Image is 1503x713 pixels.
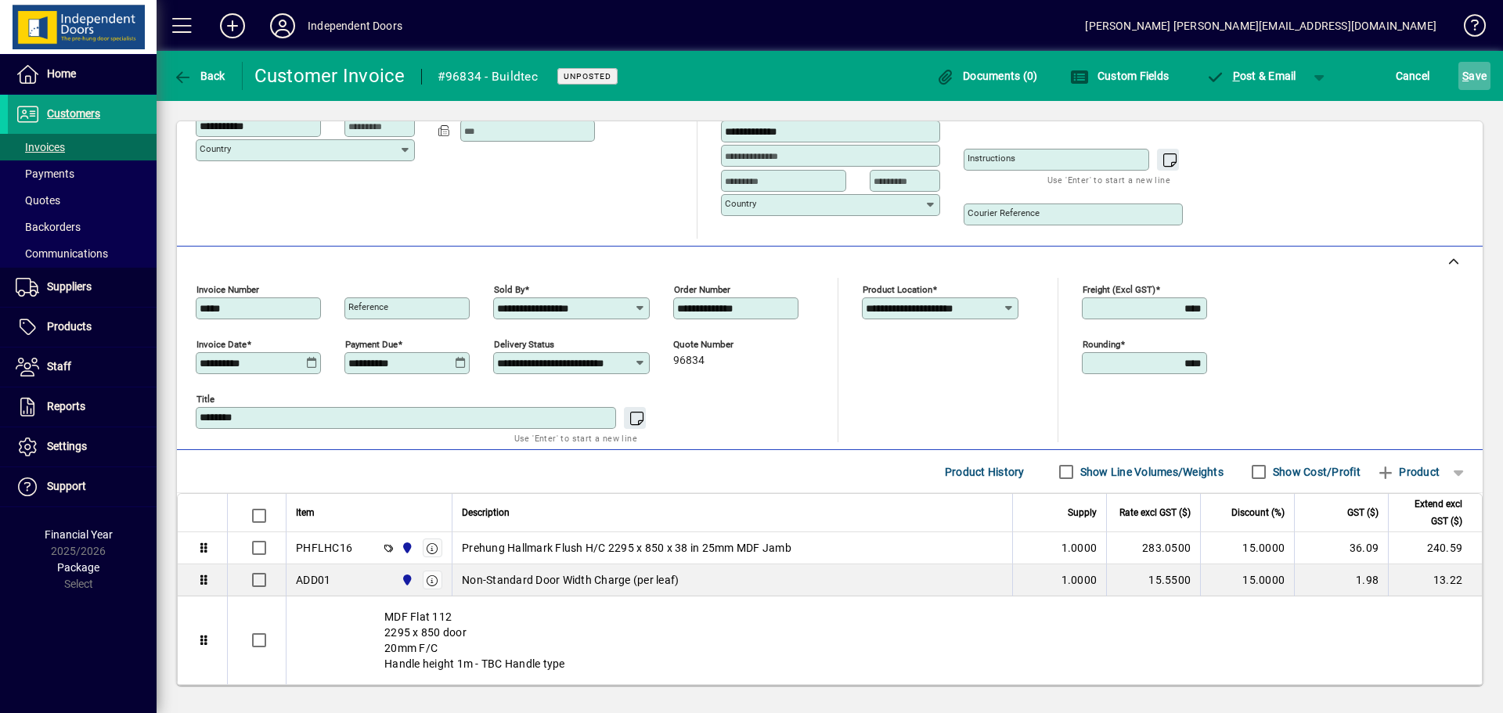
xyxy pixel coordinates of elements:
[968,153,1015,164] mat-label: Instructions
[45,528,113,541] span: Financial Year
[1047,171,1170,189] mat-hint: Use 'Enter' to start a new line
[296,572,330,588] div: ADD01
[16,141,65,153] span: Invoices
[674,284,730,295] mat-label: Order number
[1294,564,1388,596] td: 1.98
[932,62,1042,90] button: Documents (0)
[47,107,100,120] span: Customers
[462,540,791,556] span: Prehung Hallmark Flush H/C 2295 x 850 x 38 in 25mm MDF Jamb
[16,247,108,260] span: Communications
[1061,572,1098,588] span: 1.0000
[8,134,157,160] a: Invoices
[1376,459,1440,484] span: Product
[1233,70,1240,82] span: P
[345,339,398,350] mat-label: Payment due
[494,284,524,295] mat-label: Sold by
[169,62,229,90] button: Back
[8,55,157,94] a: Home
[1061,540,1098,556] span: 1.0000
[173,70,225,82] span: Back
[1396,63,1430,88] span: Cancel
[1198,62,1304,90] button: Post & Email
[1388,532,1482,564] td: 240.59
[462,572,679,588] span: Non-Standard Door Width Charge (per leaf)
[1116,572,1191,588] div: 15.5500
[308,13,402,38] div: Independent Doors
[47,440,87,452] span: Settings
[1392,62,1434,90] button: Cancel
[8,214,157,240] a: Backorders
[47,360,71,373] span: Staff
[8,467,157,506] a: Support
[1462,70,1469,82] span: S
[397,539,415,556] span: Cromwell Central Otago
[16,167,74,180] span: Payments
[16,221,81,233] span: Backorders
[438,64,538,89] div: #96834 - Buildtec
[494,339,554,350] mat-label: Delivery status
[673,355,705,367] span: 96834
[936,70,1038,82] span: Documents (0)
[196,284,259,295] mat-label: Invoice number
[564,71,611,81] span: Unposted
[200,143,231,154] mat-label: Country
[1462,63,1487,88] span: ave
[673,340,767,350] span: Quote number
[462,504,510,521] span: Description
[296,540,352,556] div: PHFLHC16
[47,280,92,293] span: Suppliers
[1085,13,1436,38] div: [PERSON_NAME] [PERSON_NAME][EMAIL_ADDRESS][DOMAIN_NAME]
[1368,458,1447,486] button: Product
[258,12,308,40] button: Profile
[196,394,214,405] mat-label: Title
[1083,339,1120,350] mat-label: Rounding
[1077,464,1224,480] label: Show Line Volumes/Weights
[196,339,247,350] mat-label: Invoice date
[1231,504,1285,521] span: Discount (%)
[863,284,932,295] mat-label: Product location
[1066,62,1173,90] button: Custom Fields
[8,427,157,466] a: Settings
[939,458,1031,486] button: Product History
[8,347,157,387] a: Staff
[1200,564,1294,596] td: 15.0000
[1200,532,1294,564] td: 15.0000
[1070,70,1169,82] span: Custom Fields
[8,387,157,427] a: Reports
[1347,504,1379,521] span: GST ($)
[16,194,60,207] span: Quotes
[1083,284,1155,295] mat-label: Freight (excl GST)
[8,240,157,267] a: Communications
[8,308,157,347] a: Products
[296,504,315,521] span: Item
[1270,464,1361,480] label: Show Cost/Profit
[207,12,258,40] button: Add
[1206,70,1296,82] span: ost & Email
[1119,504,1191,521] span: Rate excl GST ($)
[1398,495,1462,530] span: Extend excl GST ($)
[1452,3,1483,54] a: Knowledge Base
[254,63,405,88] div: Customer Invoice
[1388,564,1482,596] td: 13.22
[725,198,756,209] mat-label: Country
[8,160,157,187] a: Payments
[397,571,415,589] span: Cromwell Central Otago
[945,459,1025,484] span: Product History
[348,301,388,312] mat-label: Reference
[157,62,243,90] app-page-header-button: Back
[1294,532,1388,564] td: 36.09
[1458,62,1490,90] button: Save
[1116,540,1191,556] div: 283.0500
[514,429,637,447] mat-hint: Use 'Enter' to start a new line
[1068,504,1097,521] span: Supply
[47,67,76,80] span: Home
[8,187,157,214] a: Quotes
[57,561,99,574] span: Package
[47,320,92,333] span: Products
[287,596,1482,684] div: MDF Flat 112 2295 x 850 door 20mm F/C Handle height 1m - TBC Handle type
[968,207,1040,218] mat-label: Courier Reference
[47,480,86,492] span: Support
[8,268,157,307] a: Suppliers
[47,400,85,412] span: Reports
